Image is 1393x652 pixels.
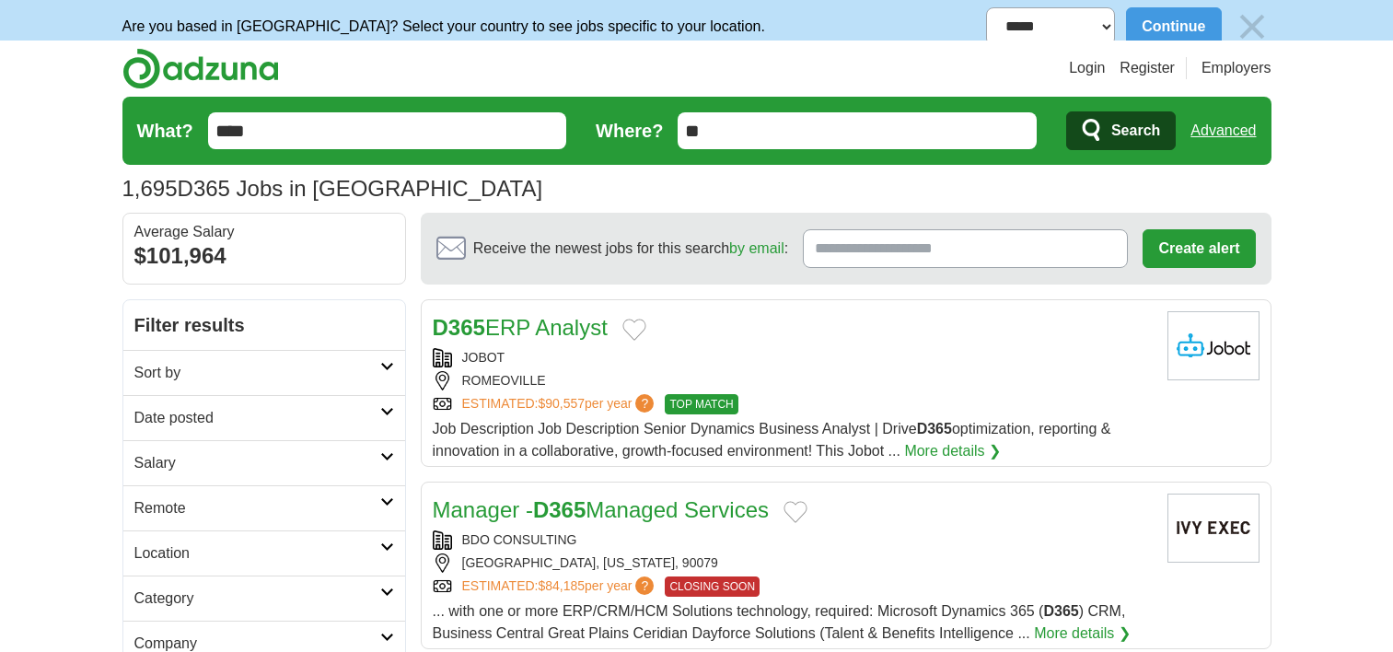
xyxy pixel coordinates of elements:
[1066,111,1176,150] button: Search
[123,440,405,485] a: Salary
[538,578,585,593] span: $84,185
[665,394,737,414] span: TOP MATCH
[1143,229,1255,268] button: Create alert
[123,530,405,576] a: Location
[729,240,784,256] a: by email
[433,553,1153,573] div: [GEOGRAPHIC_DATA], [US_STATE], 90079
[473,238,788,260] span: Receive the newest jobs for this search :
[596,117,663,145] label: Where?
[784,501,807,523] button: Add to favorite jobs
[1233,7,1271,46] img: icon_close_no_bg.svg
[433,497,770,522] a: Manager -D365Managed Services
[1126,7,1221,46] button: Continue
[134,239,394,273] div: $101,964
[538,396,585,411] span: $90,557
[533,497,586,522] strong: D365
[122,176,543,201] h1: D365 Jobs in [GEOGRAPHIC_DATA]
[1201,57,1271,79] a: Employers
[134,362,380,384] h2: Sort by
[665,576,760,597] span: CLOSING SOON
[635,394,654,413] span: ?
[433,421,1111,459] span: Job Description Job Description Senior Dynamics Business Analyst | Drive optimization, reporting ...
[134,588,380,610] h2: Category
[462,350,505,365] a: JOBOT
[1190,112,1256,149] a: Advanced
[123,350,405,395] a: Sort by
[462,394,658,414] a: ESTIMATED:$90,557per year?
[1069,57,1105,79] a: Login
[1034,623,1131,645] a: More details ❯
[1167,311,1260,380] img: Jobot logo
[1120,57,1175,79] a: Register
[134,225,394,239] div: Average Salary
[123,485,405,530] a: Remote
[904,440,1001,462] a: More details ❯
[123,576,405,621] a: Category
[122,172,178,205] span: 1,695
[433,603,1126,641] span: ... with one or more ERP/CRM/HCM Solutions technology, required: Microsoft Dynamics 365 ( ) CRM, ...
[134,542,380,565] h2: Location
[122,16,765,38] p: Are you based in [GEOGRAPHIC_DATA]? Select your country to see jobs specific to your location.
[1167,494,1260,563] img: Company logo
[635,576,654,595] span: ?
[433,371,1153,390] div: ROMEOVILLE
[433,315,485,340] strong: D365
[122,48,279,89] img: Adzuna logo
[433,530,1153,550] div: BDO CONSULTING
[1043,603,1078,619] strong: D365
[1111,112,1160,149] span: Search
[137,117,193,145] label: What?
[123,300,405,350] h2: Filter results
[134,407,380,429] h2: Date posted
[134,497,380,519] h2: Remote
[123,395,405,440] a: Date posted
[462,576,658,597] a: ESTIMATED:$84,185per year?
[622,319,646,341] button: Add to favorite jobs
[917,421,952,437] strong: D365
[433,315,608,340] a: D365ERP Analyst
[134,452,380,474] h2: Salary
